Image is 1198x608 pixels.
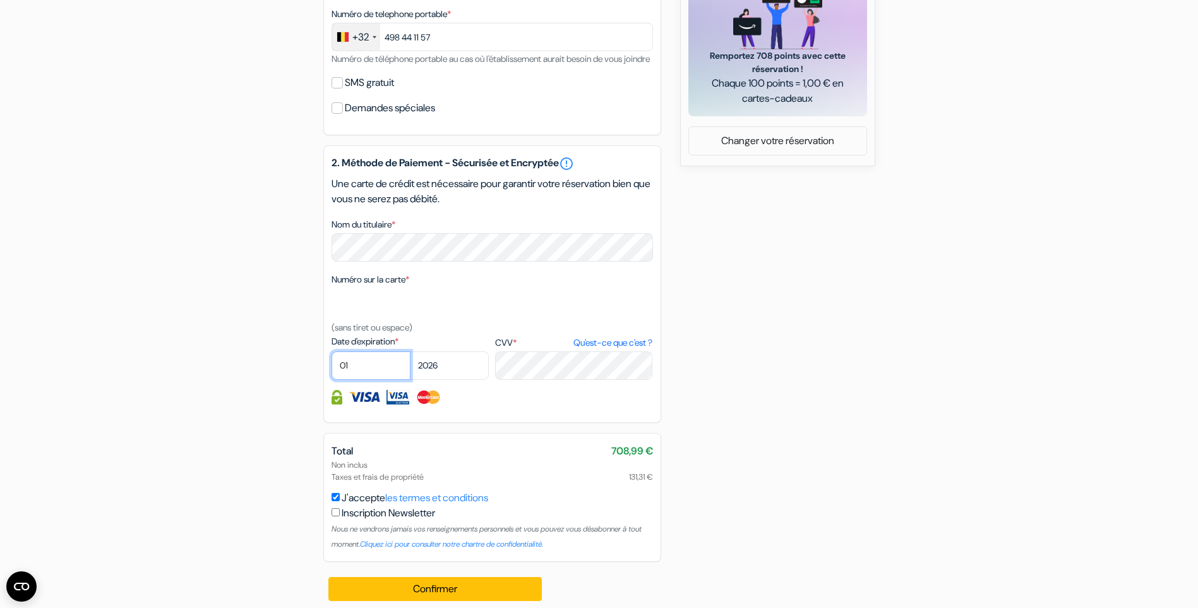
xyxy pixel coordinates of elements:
[332,23,380,51] div: Belgium (België): +32
[704,76,852,106] span: Chaque 100 points = 1,00 € en cartes-cadeaux
[416,390,441,404] img: Master Card
[6,571,37,602] button: Ouvrir le widget CMP
[332,322,412,333] small: (sans tiret ou espace)
[349,390,380,404] img: Visa
[332,273,409,286] label: Numéro sur la carte
[332,218,395,231] label: Nom du titulaire
[332,23,653,51] input: 470 12 34 56
[332,53,650,64] small: Numéro de téléphone portable au cas où l'établissement aurait besoin de vous joindre
[332,8,451,21] label: Numéro de telephone portable
[332,459,653,483] div: Non inclus Taxes et frais de propriété
[332,444,353,458] span: Total
[360,539,543,549] a: Cliquez ici pour consulter notre chartre de confidentialité.
[573,336,652,350] a: Qu'est-ce que c'est ?
[345,74,394,92] label: SMS gratuit
[345,99,435,117] label: Demandes spéciales
[385,491,488,504] a: les termes et conditions
[332,524,642,549] small: Nous ne vendrons jamais vos renseignements personnels et vous pouvez vous désabonner à tout moment.
[332,390,342,404] img: Information de carte de crédit entièrement encryptée et sécurisée
[342,506,435,521] label: Inscription Newsletter
[704,49,852,76] span: Remportez 708 points avec cette réservation !
[332,335,489,348] label: Date d'expiration
[611,444,653,459] span: 708,99 €
[629,471,653,483] span: 131,31 €
[342,490,488,506] label: J'accepte
[332,176,653,207] p: Une carte de crédit est nécessaire pour garantir votre réservation bien que vous ne serez pas déb...
[689,129,866,153] a: Changer votre réservation
[328,577,542,601] button: Confirmer
[559,156,574,171] a: error_outline
[386,390,409,404] img: Visa Electron
[332,156,653,171] h5: 2. Méthode de Paiement - Sécurisée et Encryptée
[495,336,652,350] label: CVV
[352,30,369,45] div: +32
